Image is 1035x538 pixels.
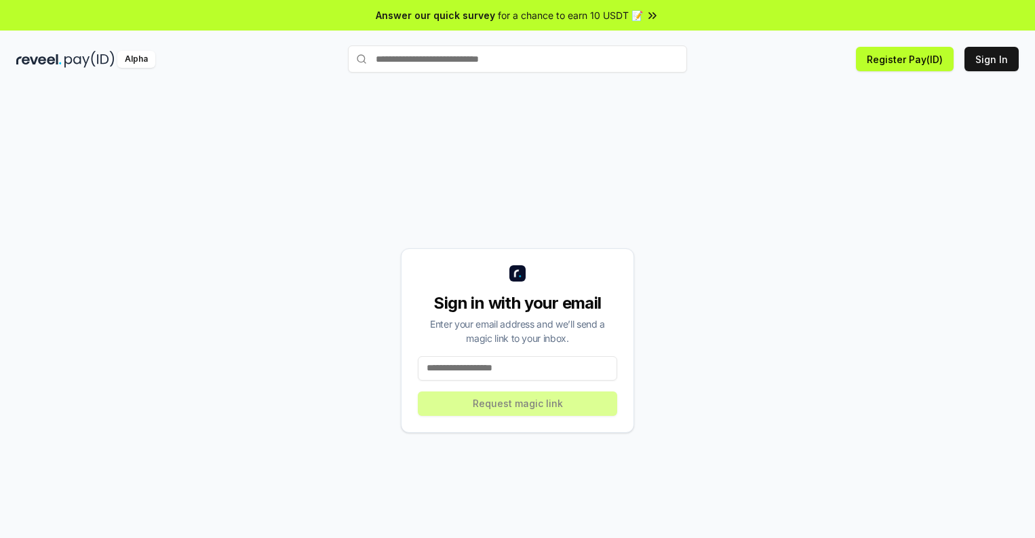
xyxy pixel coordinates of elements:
button: Register Pay(ID) [856,47,954,71]
span: Answer our quick survey [376,8,495,22]
img: reveel_dark [16,51,62,68]
button: Sign In [964,47,1019,71]
div: Enter your email address and we’ll send a magic link to your inbox. [418,317,617,345]
img: logo_small [509,265,526,282]
span: for a chance to earn 10 USDT 📝 [498,8,643,22]
div: Alpha [117,51,155,68]
img: pay_id [64,51,115,68]
div: Sign in with your email [418,292,617,314]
